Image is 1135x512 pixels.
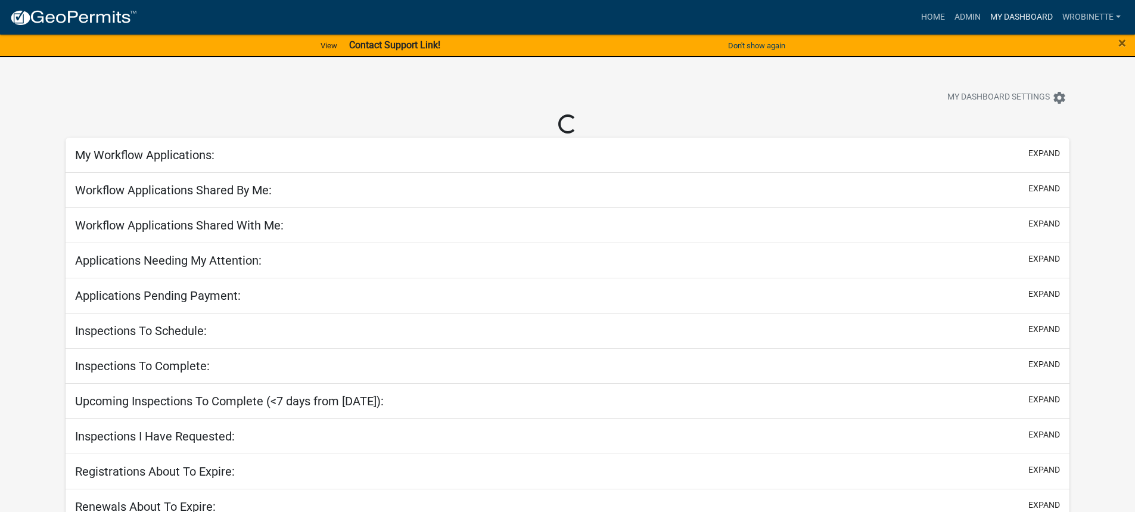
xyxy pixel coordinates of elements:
button: expand [1028,393,1060,406]
h5: Applications Pending Payment: [75,288,241,303]
h5: Workflow Applications Shared By Me: [75,183,272,197]
strong: Contact Support Link! [349,39,440,51]
a: Home [916,6,950,29]
span: My Dashboard Settings [947,91,1050,105]
h5: Applications Needing My Attention: [75,253,262,268]
h5: Inspections To Complete: [75,359,210,373]
button: expand [1028,464,1060,476]
span: × [1118,35,1126,51]
button: expand [1028,499,1060,511]
h5: Registrations About To Expire: [75,464,235,479]
button: Close [1118,36,1126,50]
button: expand [1028,429,1060,441]
a: wrobinette [1058,6,1125,29]
button: expand [1028,288,1060,300]
h5: My Workflow Applications: [75,148,214,162]
button: expand [1028,323,1060,336]
button: expand [1028,358,1060,371]
h5: Workflow Applications Shared With Me: [75,218,284,232]
a: View [316,36,342,55]
i: settings [1052,91,1066,105]
h5: Inspections To Schedule: [75,324,207,338]
button: expand [1028,147,1060,160]
h5: Upcoming Inspections To Complete (<7 days from [DATE]): [75,394,384,408]
button: My Dashboard Settingssettings [938,86,1076,109]
button: expand [1028,218,1060,230]
button: expand [1028,182,1060,195]
button: expand [1028,253,1060,265]
button: Don't show again [723,36,790,55]
a: My Dashboard [985,6,1058,29]
h5: Inspections I Have Requested: [75,429,235,443]
a: Admin [950,6,985,29]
